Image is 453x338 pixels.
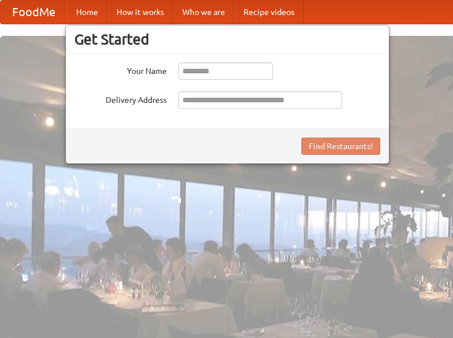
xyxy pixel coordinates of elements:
[301,138,380,155] button: Find Restaurants!
[67,1,107,24] a: Home
[173,1,234,24] a: Who we are
[107,1,173,24] a: How it works
[1,1,67,24] a: FoodMe
[74,31,380,48] h3: Get Started
[74,91,167,106] label: Delivery Address
[234,1,304,24] a: Recipe videos
[74,62,167,77] label: Your Name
